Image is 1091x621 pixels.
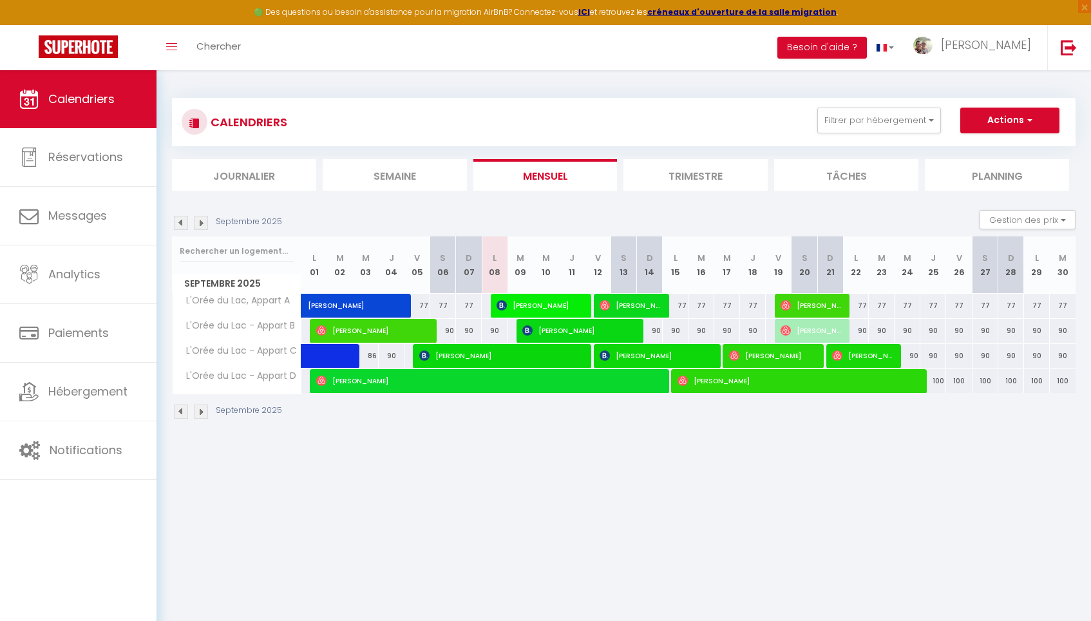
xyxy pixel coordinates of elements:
[569,252,574,264] abbr: J
[456,236,482,294] th: 07
[946,319,972,343] div: 90
[48,91,115,107] span: Calendriers
[869,236,895,294] th: 23
[175,344,300,358] span: L'Orée du Lac - Appart C
[336,252,344,264] abbr: M
[647,6,837,17] a: créneaux d'ouverture de la salle migration
[542,252,550,264] abbr: M
[600,343,711,368] span: [PERSON_NAME]
[774,159,918,191] li: Tâches
[362,252,370,264] abbr: M
[1059,252,1067,264] abbr: M
[48,149,123,165] span: Réservations
[559,236,585,294] th: 11
[904,25,1047,70] a: ... [PERSON_NAME]
[637,319,663,343] div: 90
[777,37,867,59] button: Besoin d'aide ?
[854,252,858,264] abbr: L
[998,319,1024,343] div: 90
[578,6,590,17] a: ICI
[817,108,941,133] button: Filtrer par hébergement
[440,252,446,264] abbr: S
[482,319,508,343] div: 90
[456,319,482,343] div: 90
[869,294,895,318] div: 77
[827,252,833,264] abbr: D
[207,108,287,137] h3: CALENDRIERS
[714,319,740,343] div: 90
[843,294,869,318] div: 77
[998,344,1024,368] div: 90
[920,344,946,368] div: 90
[430,319,456,343] div: 90
[172,159,316,191] li: Journalier
[482,236,508,294] th: 08
[647,252,653,264] abbr: D
[430,236,456,294] th: 06
[1008,252,1014,264] abbr: D
[766,236,792,294] th: 19
[972,319,998,343] div: 90
[39,35,118,58] img: Super Booking
[688,319,714,343] div: 90
[621,252,627,264] abbr: S
[904,252,911,264] abbr: M
[920,369,946,393] div: 100
[843,319,869,343] div: 90
[379,236,404,294] th: 04
[972,369,998,393] div: 100
[998,369,1024,393] div: 100
[611,236,636,294] th: 13
[327,236,353,294] th: 02
[497,293,582,318] span: [PERSON_NAME]
[688,294,714,318] div: 77
[740,294,766,318] div: 77
[1024,236,1050,294] th: 29
[960,108,1059,133] button: Actions
[473,159,618,191] li: Mensuel
[187,25,251,70] a: Chercher
[714,294,740,318] div: 77
[895,236,920,294] th: 24
[980,210,1076,229] button: Gestion des prix
[1024,344,1050,368] div: 90
[301,294,327,318] a: [PERSON_NAME]
[637,236,663,294] th: 14
[920,294,946,318] div: 77
[982,252,988,264] abbr: S
[180,240,294,263] input: Rechercher un logement...
[895,294,920,318] div: 77
[663,319,688,343] div: 90
[466,252,472,264] abbr: D
[533,236,559,294] th: 10
[714,236,740,294] th: 17
[493,252,497,264] abbr: L
[925,159,1069,191] li: Planning
[216,405,282,417] p: Septembre 2025
[1050,236,1076,294] th: 30
[175,369,299,383] span: L'Orée du Lac - Appart D
[972,236,998,294] th: 27
[48,266,100,282] span: Analytics
[456,294,482,318] div: 77
[48,207,107,224] span: Messages
[678,368,918,393] span: [PERSON_NAME]
[723,252,731,264] abbr: M
[600,293,659,318] span: [PERSON_NAME]
[414,252,420,264] abbr: V
[379,344,404,368] div: 90
[522,318,634,343] span: [PERSON_NAME]
[585,236,611,294] th: 12
[316,318,428,343] span: [PERSON_NAME]
[931,252,936,264] abbr: J
[972,344,998,368] div: 90
[998,294,1024,318] div: 77
[674,252,678,264] abbr: L
[843,236,869,294] th: 22
[946,294,972,318] div: 77
[353,236,379,294] th: 03
[1050,319,1076,343] div: 90
[301,236,327,294] th: 01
